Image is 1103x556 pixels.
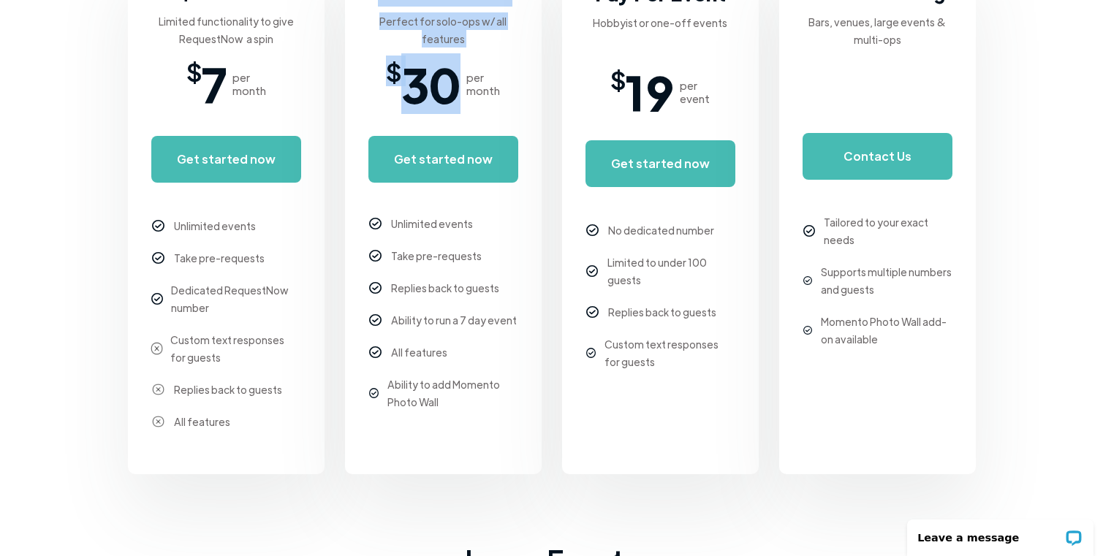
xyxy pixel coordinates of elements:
[368,136,518,183] a: Get started now
[368,12,518,47] div: Perfect for solo-ops w/ all features
[585,140,735,187] a: Get started now
[369,346,382,359] img: checkmark
[803,133,952,180] a: Contact Us
[803,13,952,48] div: Bars, venues, large events & multi-ops
[387,376,518,411] div: Ability to add Momento Photo Wall
[608,221,714,239] div: No dedicated number
[586,224,599,237] img: checkmark
[151,12,301,47] div: Limited functionality to give RequestNow a spin
[369,282,382,294] img: checkmark
[391,215,473,232] div: Unlimited events
[593,14,727,31] div: Hobbyist or one-off events
[151,136,301,183] a: Get started now
[803,326,812,335] img: checkmark
[604,335,735,370] div: Custom text responses for guests
[369,218,382,230] img: checkmark
[174,413,230,430] div: All features
[803,276,812,285] img: checkmark
[586,306,599,319] img: checkmark
[586,348,596,357] img: checkmark
[391,311,517,329] div: Ability to run a 7 day event
[803,225,815,237] img: checkmark
[171,281,300,316] div: Dedicated RequestNow number
[391,279,499,297] div: Replies back to guests
[170,331,300,366] div: Custom text responses for guests
[369,250,382,262] img: checkmark
[391,247,482,264] div: Take pre-requests
[152,220,164,232] img: checkmark
[151,342,163,354] img: checkmark
[232,71,266,97] div: per month
[386,62,401,80] span: $
[401,62,460,106] span: 30
[391,343,447,361] div: All features
[898,510,1103,556] iframe: LiveChat chat widget
[466,71,500,97] div: per month
[174,249,265,267] div: Take pre-requests
[152,252,164,264] img: checkmark
[174,381,282,398] div: Replies back to guests
[821,263,952,298] div: Supports multiple numbers and guests
[608,303,716,321] div: Replies back to guests
[186,62,202,80] span: $
[202,62,227,106] span: 7
[174,217,256,235] div: Unlimited events
[607,254,735,289] div: Limited to under 100 guests
[610,70,626,88] span: $
[821,313,952,348] div: Momento Photo Wall add-on available
[369,314,382,327] img: checkmark
[151,293,163,305] img: checkmark
[824,213,952,248] div: Tailored to your exact needs
[586,265,598,277] img: checkmark
[680,79,710,105] div: per event
[152,416,164,428] img: checkmark
[369,388,379,397] img: checkmark
[152,384,164,396] img: checkmark
[626,70,674,114] span: 19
